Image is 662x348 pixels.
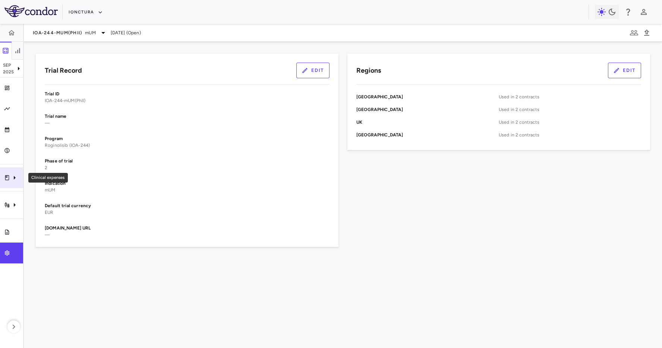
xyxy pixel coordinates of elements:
[499,132,641,138] span: Used in 2 contracts
[3,69,14,75] p: 2025
[45,232,50,237] span: —
[608,63,641,78] button: Edit
[499,119,641,126] span: Used in 2 contracts
[356,94,499,100] p: [GEOGRAPHIC_DATA]
[356,66,381,76] h6: Regions
[45,187,55,193] span: mUM
[45,180,330,187] p: Indication
[45,165,47,170] span: 2
[296,63,330,78] button: Edit
[45,91,330,97] p: Trial ID
[45,202,330,209] p: Default trial currency
[45,113,330,120] p: Trial name
[45,98,86,103] span: IOA-244-mUM(PhII)
[45,120,50,126] span: —
[3,62,14,69] p: Sep
[356,106,499,113] p: [GEOGRAPHIC_DATA]
[45,158,330,164] p: Phase of trial
[356,132,499,138] p: [GEOGRAPHIC_DATA]
[28,173,68,183] div: Clinical expenses
[69,6,103,18] button: iOnctura
[111,29,141,36] span: [DATE] (Open)
[45,66,82,76] h6: Trial Record
[499,106,641,113] span: Used in 2 contracts
[45,225,330,231] p: [DOMAIN_NAME] URL
[45,135,330,142] p: Program
[33,30,82,36] span: IOA-244-mUM(PhII)
[4,5,58,17] img: logo-full-BYUhSk78.svg
[499,94,641,100] span: Used in 2 contracts
[45,210,53,215] span: EUR
[45,143,90,148] span: Roginolisib (IOA-244)
[85,29,95,36] span: mUM
[356,119,499,126] p: UK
